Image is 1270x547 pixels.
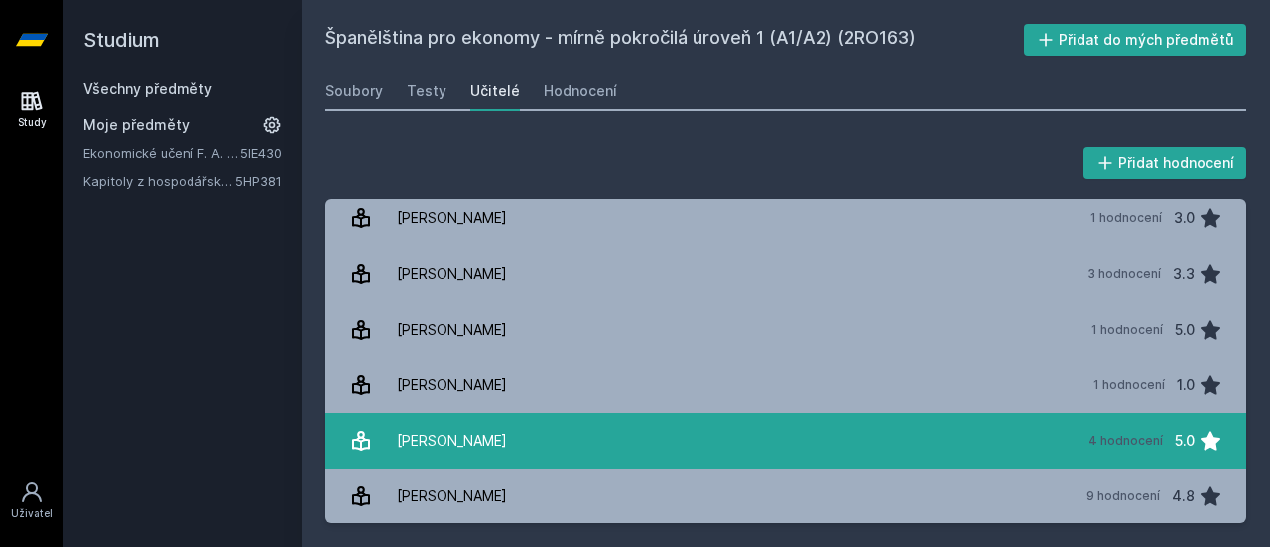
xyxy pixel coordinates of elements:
[1088,433,1163,449] div: 4 hodnocení
[83,143,240,163] a: Ekonomické učení F. A. [GEOGRAPHIC_DATA]
[83,115,190,135] span: Moje předměty
[544,71,617,111] a: Hodnocení
[1173,254,1195,294] div: 3.3
[235,173,282,189] a: 5HP381
[18,115,47,130] div: Study
[240,145,282,161] a: 5IE430
[407,71,446,111] a: Testy
[325,357,1246,413] a: [PERSON_NAME] 1 hodnocení 1.0
[1177,365,1195,405] div: 1.0
[397,477,507,516] div: [PERSON_NAME]
[397,365,507,405] div: [PERSON_NAME]
[1175,421,1195,461] div: 5.0
[407,81,446,101] div: Testy
[83,171,235,191] a: Kapitoly z hospodářské politiky
[4,79,60,140] a: Study
[397,254,507,294] div: [PERSON_NAME]
[325,24,1024,56] h2: Španělština pro ekonomy - mírně pokročilá úroveň 1 (A1/A2) (2RO163)
[1024,24,1247,56] button: Přidat do mých předmětů
[325,302,1246,357] a: [PERSON_NAME] 1 hodnocení 5.0
[544,81,617,101] div: Hodnocení
[1093,377,1165,393] div: 1 hodnocení
[325,413,1246,469] a: [PERSON_NAME] 4 hodnocení 5.0
[1090,210,1162,226] div: 1 hodnocení
[1083,147,1247,179] button: Přidat hodnocení
[325,81,383,101] div: Soubory
[4,471,60,531] a: Uživatel
[11,506,53,521] div: Uživatel
[397,310,507,349] div: [PERSON_NAME]
[397,199,507,238] div: [PERSON_NAME]
[325,246,1246,302] a: [PERSON_NAME] 3 hodnocení 3.3
[470,81,520,101] div: Učitelé
[1087,266,1161,282] div: 3 hodnocení
[83,80,212,97] a: Všechny předměty
[397,421,507,461] div: [PERSON_NAME]
[470,71,520,111] a: Učitelé
[325,71,383,111] a: Soubory
[1175,310,1195,349] div: 5.0
[1086,488,1160,504] div: 9 hodnocení
[1172,477,1195,516] div: 4.8
[325,469,1246,524] a: [PERSON_NAME] 9 hodnocení 4.8
[1091,322,1163,338] div: 1 hodnocení
[1174,199,1195,238] div: 3.0
[325,191,1246,246] a: [PERSON_NAME] 1 hodnocení 3.0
